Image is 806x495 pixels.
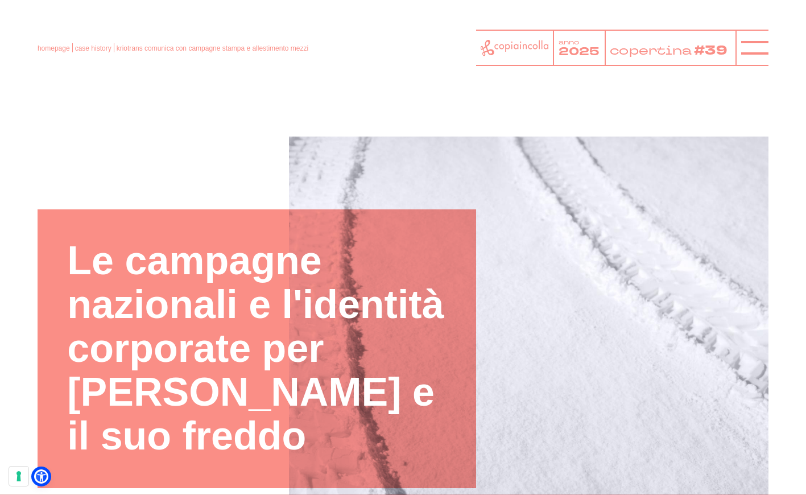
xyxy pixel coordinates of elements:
tspan: copertina [610,42,695,59]
a: Open Accessibility Menu [34,469,48,484]
tspan: #39 [697,42,731,60]
a: homepage [38,44,70,52]
button: Le tue preferenze relative al consenso per le tecnologie di tracciamento [9,467,28,486]
tspan: anno [559,38,579,47]
tspan: 2025 [559,44,600,59]
h1: Le campagne nazionali e l'identità corporate per [PERSON_NAME] e il suo freddo [67,239,446,458]
a: case history [75,44,111,52]
span: kriotrans comunica con campagne stampa e allestimento mezzi [117,44,309,52]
